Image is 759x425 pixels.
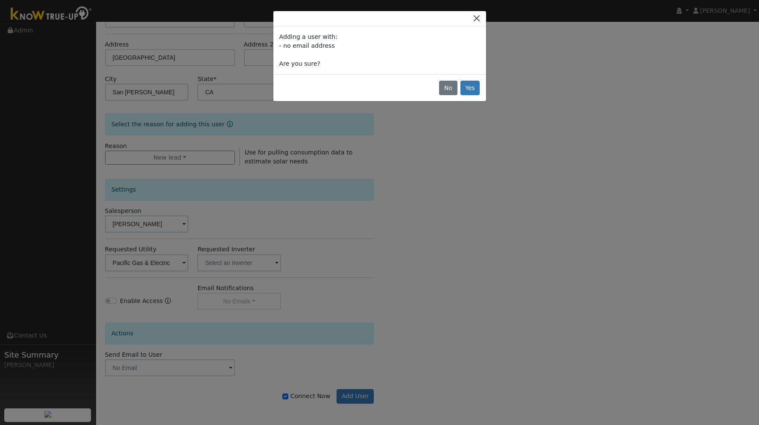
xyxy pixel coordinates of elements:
[439,81,457,95] button: No
[279,60,320,67] span: Are you sure?
[279,33,337,40] span: Adding a user with:
[460,81,480,95] button: Yes
[471,14,483,23] button: Close
[279,42,335,49] span: - no email address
